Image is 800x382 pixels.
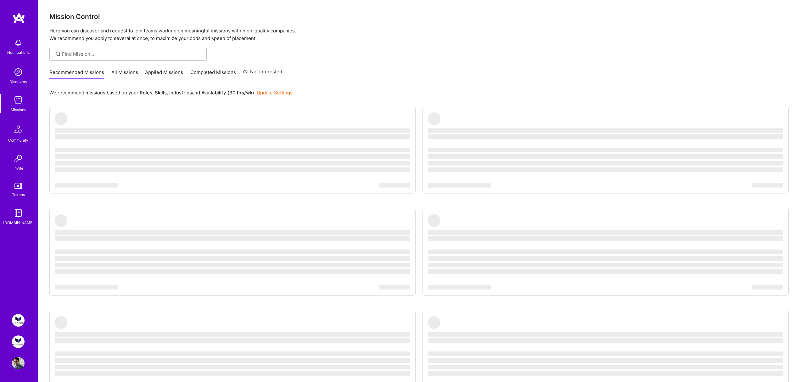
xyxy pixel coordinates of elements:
b: Roles [140,90,152,96]
div: Tokens [12,191,25,198]
a: Modern Exec: Project Magic [10,335,26,348]
div: Community [8,137,28,143]
b: Industries [169,90,192,96]
img: Community [11,122,26,137]
b: Availability (30 hrs/wk) [201,90,254,96]
img: User Avatar [12,357,25,369]
img: teamwork [12,94,25,106]
h3: Mission Control [49,13,789,20]
a: Completed Missions [190,69,236,79]
div: Notifications [7,49,30,56]
div: [DOMAIN_NAME] [3,219,34,226]
img: bell [12,37,25,49]
a: Applied Missions [145,69,183,79]
p: We recommend missions based on your , , and . [49,89,293,96]
div: Missions [11,106,26,113]
p: Here you can discover and request to join teams working on meaningful missions with high-quality ... [49,27,789,42]
img: Modern Exec: Project Magic [12,335,25,348]
a: User Avatar [10,357,26,369]
img: Invite [12,152,25,165]
a: Update Settings [257,90,293,96]
a: Recommended Missions [49,69,104,79]
img: logo [13,13,25,24]
b: Skills [155,90,167,96]
i: icon SearchGrey [54,50,62,58]
a: All Missions [111,69,138,79]
img: Modern Exec: Team for Platform & AI Development [12,314,25,327]
img: guide book [12,207,25,219]
div: Invite [14,165,23,171]
img: discovery [12,66,25,78]
input: Find Mission... [62,51,202,57]
img: tokens [14,183,22,189]
div: Discovery [9,78,27,85]
a: Modern Exec: Team for Platform & AI Development [10,314,26,327]
a: Not Interested [243,68,282,79]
